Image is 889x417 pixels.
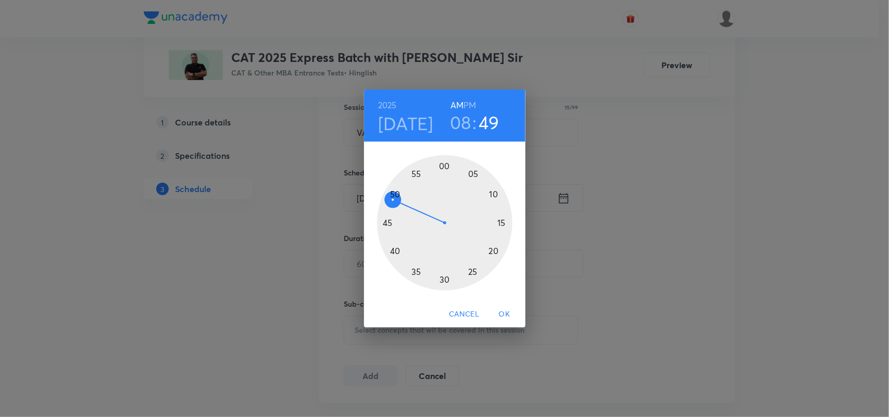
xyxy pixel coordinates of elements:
button: 08 [450,111,471,133]
span: OK [492,308,517,321]
h3: : [472,111,477,133]
button: Cancel [445,305,483,324]
button: 49 [479,111,499,133]
button: AM [450,98,464,112]
button: 2025 [378,98,397,112]
span: Cancel [449,308,479,321]
button: OK [488,305,521,324]
button: PM [464,98,476,112]
button: [DATE] [378,112,433,134]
